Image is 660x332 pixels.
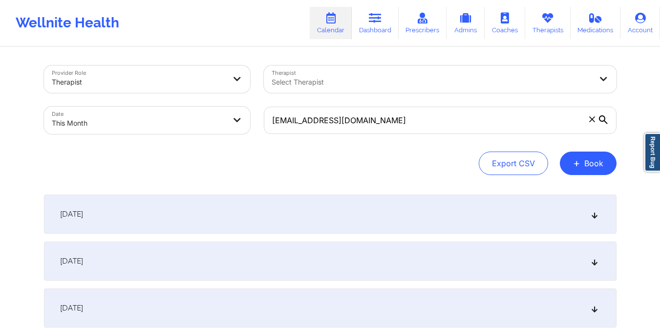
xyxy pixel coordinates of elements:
a: Dashboard [352,7,399,39]
a: Prescribers [399,7,447,39]
div: Therapist [52,71,226,93]
span: [DATE] [60,256,83,266]
a: Coaches [485,7,525,39]
button: +Book [560,152,617,175]
span: + [573,160,580,166]
a: Account [620,7,660,39]
span: [DATE] [60,303,83,313]
span: [DATE] [60,209,83,219]
a: Calendar [310,7,352,39]
button: Export CSV [479,152,548,175]
a: Admins [447,7,485,39]
div: This Month [52,112,226,134]
input: Search by patient email [264,107,617,134]
a: Report Bug [644,133,660,172]
a: Therapists [525,7,571,39]
a: Medications [571,7,621,39]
